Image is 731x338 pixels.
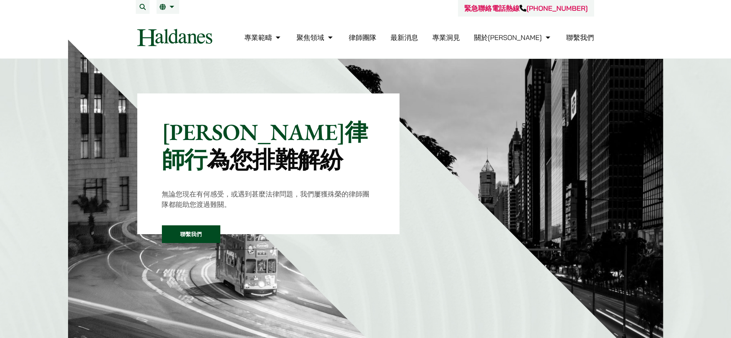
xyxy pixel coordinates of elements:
[349,33,376,42] a: 律師團隊
[464,4,588,13] a: 緊急聯絡電話熱線[PHONE_NUMBER]
[390,33,418,42] a: 最新消息
[566,33,594,42] a: 聯繫我們
[162,225,220,243] a: 聯繫我們
[162,118,375,173] p: [PERSON_NAME]律師行
[162,189,375,210] p: 無論您現在有何感受，或遇到甚麼法律問題，我們屢獲殊榮的律師團隊都能助您渡過難關。
[296,33,335,42] a: 聚焦領域
[244,33,282,42] a: 專業範疇
[207,145,343,175] mark: 為您排難解紛
[160,4,176,10] a: 繁
[137,29,212,46] img: Logo of Haldanes
[432,33,460,42] a: 專業洞見
[474,33,552,42] a: 關於何敦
